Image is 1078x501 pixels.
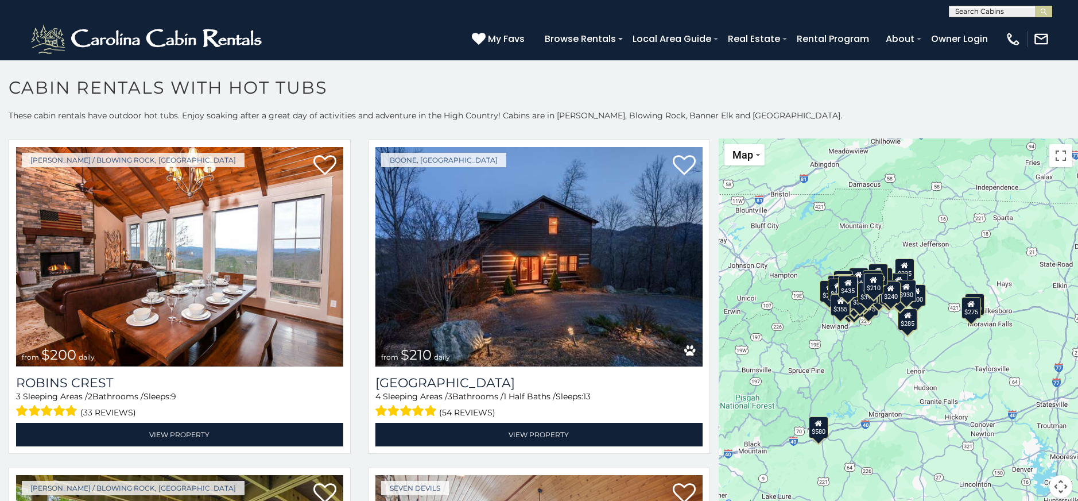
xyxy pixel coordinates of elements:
span: $210 [401,346,432,363]
div: $930 [897,280,916,302]
div: $210 [864,273,883,295]
div: $240 [881,282,901,303]
div: $240 [830,293,850,315]
a: About [880,29,920,49]
button: Change map style [724,144,765,165]
a: Add to favorites [313,154,336,178]
div: $235 [895,259,914,280]
span: (33 reviews) [80,405,136,420]
a: [PERSON_NAME] / Blowing Rock, [GEOGRAPHIC_DATA] [22,153,245,167]
button: Map camera controls [1049,475,1072,498]
span: from [381,353,398,361]
a: Browse Rentals [539,29,622,49]
a: [GEOGRAPHIC_DATA] [375,375,703,391]
div: $270 [835,274,854,296]
a: View Property [16,423,343,446]
div: $565 [863,270,882,292]
span: 3 [16,391,21,402]
span: 1 Half Baths / [503,391,556,402]
a: Add to favorites [673,154,696,178]
div: $235 [889,273,908,295]
span: $200 [41,346,76,363]
button: Toggle fullscreen view [1049,144,1072,167]
div: $265 [833,271,853,292]
a: Local Area Guide [627,29,717,49]
a: Robins Crest [16,375,343,391]
div: $260 [820,280,839,302]
a: Willow Valley View from $210 daily [375,147,703,367]
a: [PERSON_NAME] / Blowing Rock, [GEOGRAPHIC_DATA] [22,481,245,495]
div: Sleeping Areas / Bathrooms / Sleeps: [16,391,343,420]
span: 4 [375,391,381,402]
a: View Property [375,423,703,446]
a: My Favs [472,32,528,47]
div: $230 [836,275,855,296]
span: daily [79,353,95,361]
a: Boone, [GEOGRAPHIC_DATA] [381,153,506,167]
div: $550 [965,294,984,315]
a: Owner Login [925,29,994,49]
span: 13 [583,391,591,402]
div: $245 [849,268,868,290]
span: 2 [88,391,92,402]
div: $650 [828,279,847,300]
span: 9 [171,391,176,402]
div: Sleeping Areas / Bathrooms / Sleeps: [375,391,703,420]
a: Robins Crest from $200 daily [16,147,343,367]
span: 3 [448,391,452,402]
img: mail-regular-white.png [1033,31,1049,47]
span: Map [732,149,753,161]
span: My Favs [488,32,525,46]
a: Seven Devils [381,481,449,495]
span: (54 reviews) [439,405,495,420]
div: $435 [838,276,858,298]
div: $275 [961,297,981,319]
span: from [22,353,39,361]
div: $200 [906,284,926,306]
div: $535 [833,275,852,297]
h3: Willow Valley View [375,375,703,391]
div: $580 [809,417,828,438]
img: Willow Valley View [375,147,703,367]
div: $240 [898,309,918,330]
div: $320 [868,264,888,286]
a: Rental Program [791,29,875,49]
a: Real Estate [722,29,786,49]
div: $355 [831,294,850,316]
img: White-1-2.png [29,22,267,56]
span: daily [434,353,450,361]
img: Robins Crest [16,147,343,367]
img: phone-regular-white.png [1005,31,1021,47]
div: $285 [898,309,917,330]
